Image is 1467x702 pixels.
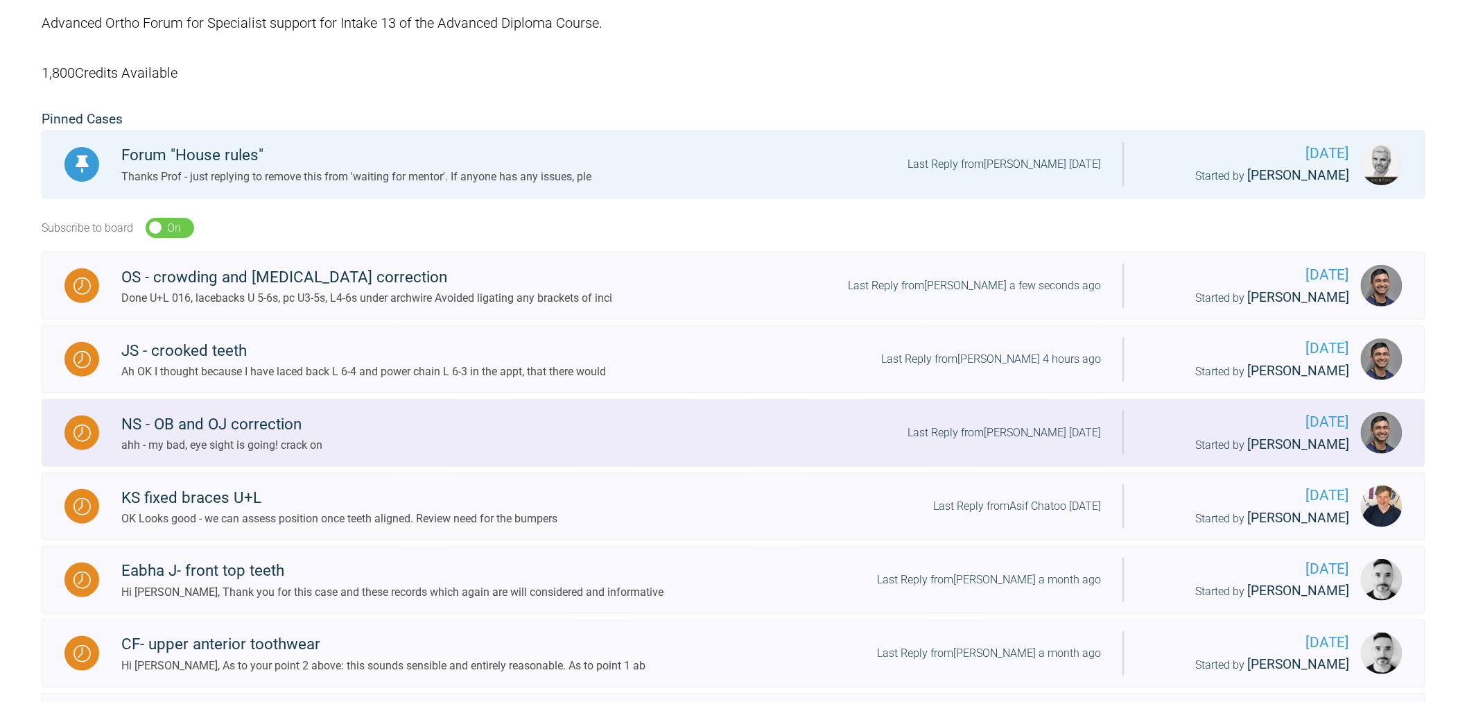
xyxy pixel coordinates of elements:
div: Done U+L 016, lacebacks U 5-6s, pc U3-5s, L4-6s under archwire Avoided ligating any brackets of inci [121,289,612,307]
img: Adam Moosa [1361,339,1403,380]
img: Waiting [73,572,91,589]
div: Last Reply from [PERSON_NAME] a month ago [877,571,1101,589]
img: Derek Lombard [1361,559,1403,601]
div: JS - crooked teeth [121,339,606,363]
span: [PERSON_NAME] [1248,363,1350,379]
div: Hi [PERSON_NAME], Thank you for this case and these records which again are will considered and i... [121,583,663,601]
h2: Pinned Cases [42,109,1425,130]
img: Adam Moosa [1361,265,1403,307]
a: WaitingKS fixed braces U+LOK Looks good - we can assess position once teeth aligned. Review need ... [42,472,1425,540]
img: Adam Moosa [1361,412,1403,454]
div: Last Reply from [PERSON_NAME] 4 hours ago [881,350,1101,368]
div: OK Looks good - we can assess position once teeth aligned. Review need for the bumpers [121,510,557,528]
div: Started by [1146,165,1350,187]
div: Started by [1146,287,1350,309]
div: Eabha J- front top teeth [121,558,663,583]
a: WaitingOS - crowding and [MEDICAL_DATA] correctionDone U+L 016, lacebacks U 5-6s, pc U3-5s, L4-6s... [42,252,1425,320]
img: Derek Lombard [1361,633,1403,674]
img: Waiting [73,277,91,295]
div: On [168,219,182,237]
div: Started by [1146,434,1350,456]
div: Started by [1146,361,1350,382]
div: Started by [1146,654,1350,676]
div: CF- upper anterior toothwear [121,632,645,657]
img: Ross Hobson [1361,144,1403,185]
img: Waiting [73,498,91,515]
img: Waiting [73,645,91,662]
a: WaitingCF- upper anterior toothwearHi [PERSON_NAME], As to your point 2 above: this sounds sensib... [42,619,1425,687]
div: Last Reply from [PERSON_NAME] [DATE] [908,155,1101,173]
span: [PERSON_NAME] [1248,510,1350,526]
span: [PERSON_NAME] [1248,167,1350,183]
div: NS - OB and OJ correction [121,412,322,437]
img: Waiting [73,425,91,442]
div: Started by [1146,581,1350,602]
div: Last Reply from [PERSON_NAME] a month ago [877,644,1101,662]
div: Hi [PERSON_NAME], As to your point 2 above: this sounds sensible and entirely reasonable. As to p... [121,657,645,675]
img: Jack Gardner [1361,486,1403,527]
a: WaitingEabha J- front top teethHi [PERSON_NAME], Thank you for this case and these records which ... [42,546,1425,614]
span: [DATE] [1146,411,1350,434]
span: [DATE] [1146,558,1350,581]
div: OS - crowding and [MEDICAL_DATA] correction [121,265,612,290]
img: Pinned [73,155,91,173]
span: [PERSON_NAME] [1248,289,1350,305]
div: KS fixed braces U+L [121,486,557,511]
div: Forum "House rules" [121,143,591,168]
div: Subscribe to board [42,219,133,237]
a: PinnedForum "House rules"Thanks Prof - just replying to remove this from 'waiting for mentor'. If... [42,130,1425,198]
span: [PERSON_NAME] [1248,583,1350,599]
span: [PERSON_NAME] [1248,436,1350,452]
div: 1,800 Credits Available [42,48,1425,98]
div: ahh - my bad, eye sight is going! crack on [121,436,322,454]
span: [DATE] [1146,337,1350,360]
span: [DATE] [1146,484,1350,507]
div: Last Reply from [PERSON_NAME] a few seconds ago [848,277,1101,295]
span: [DATE] [1146,264,1350,286]
span: [PERSON_NAME] [1248,656,1350,672]
span: [DATE] [1146,631,1350,654]
a: WaitingJS - crooked teethAh OK I thought because I have laced back L 6-4 and power chain L 6-3 in... [42,325,1425,393]
div: Ah OK I thought because I have laced back L 6-4 and power chain L 6-3 in the appt, that there would [121,363,606,381]
div: Last Reply from [PERSON_NAME] [DATE] [908,424,1101,442]
img: Waiting [73,351,91,368]
a: WaitingNS - OB and OJ correctionahh - my bad, eye sight is going! crack onLast Reply from[PERSON_... [42,399,1425,467]
div: Last Reply from Asif Chatoo [DATE] [933,497,1101,515]
span: [DATE] [1146,142,1350,165]
div: Thanks Prof - just replying to remove this from 'waiting for mentor'. If anyone has any issues, ple [121,168,591,186]
div: Started by [1146,508,1350,529]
